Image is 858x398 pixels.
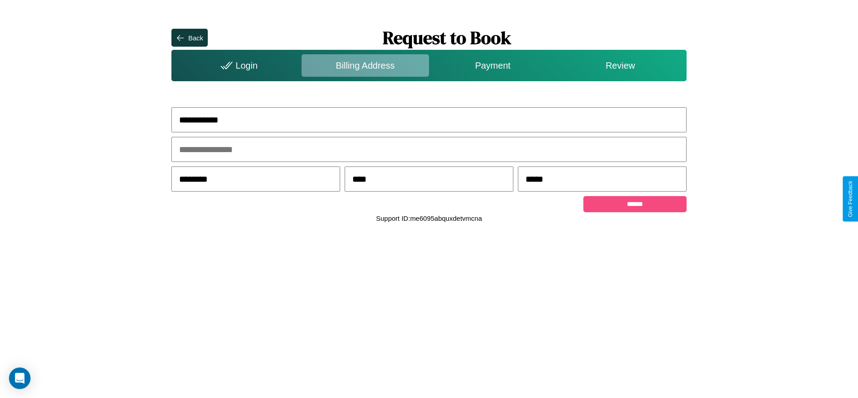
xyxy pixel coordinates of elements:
[188,34,203,42] div: Back
[171,29,207,47] button: Back
[429,54,556,77] div: Payment
[208,26,687,50] h1: Request to Book
[376,212,482,224] p: Support ID: me6095abquxdetvmcna
[302,54,429,77] div: Billing Address
[174,54,301,77] div: Login
[847,181,854,217] div: Give Feedback
[556,54,684,77] div: Review
[9,367,31,389] div: Open Intercom Messenger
